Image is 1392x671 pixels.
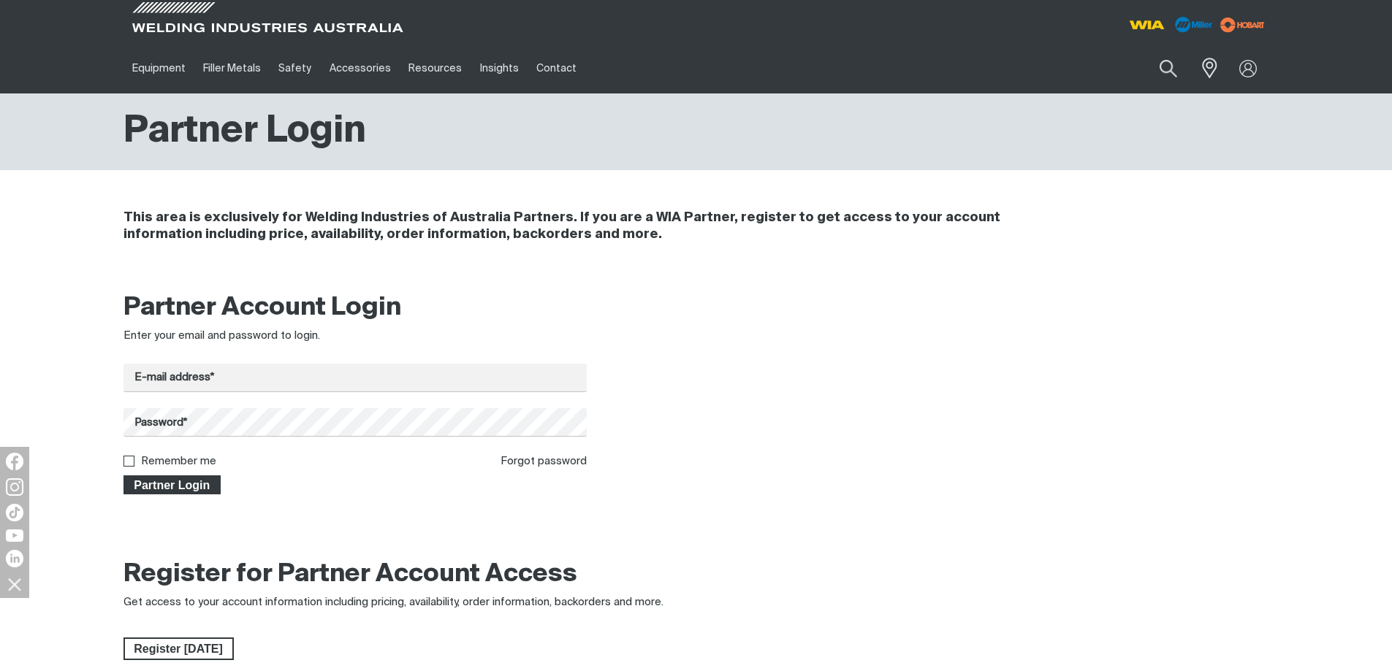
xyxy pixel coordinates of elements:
a: Filler Metals [194,43,270,93]
button: Partner Login [123,475,221,494]
img: YouTube [6,529,23,542]
label: Remember me [141,456,216,467]
span: Get access to your account information including pricing, availability, order information, backor... [123,597,663,607]
img: Facebook [6,453,23,470]
a: Safety [270,43,320,93]
a: Resources [400,43,471,93]
button: Search products [1144,51,1193,85]
h2: Partner Account Login [123,292,587,324]
h4: This area is exclusively for Welding Industries of Australia Partners. If you are a WIA Partner, ... [123,210,1074,243]
a: Accessories [321,43,400,93]
input: Product name or item number... [1125,51,1193,85]
span: Partner Login [125,475,220,494]
a: Equipment [123,43,194,93]
h1: Partner Login [123,108,366,156]
img: LinkedIn [6,550,23,567]
img: hide socials [2,572,27,597]
a: Insights [471,43,527,93]
img: miller [1216,14,1269,36]
h2: Register for Partner Account Access [123,559,577,591]
img: TikTok [6,504,23,521]
a: Register Today [123,637,234,661]
span: Register [DATE] [125,637,232,661]
nav: Main [123,43,983,93]
img: Instagram [6,478,23,496]
div: Enter your email and password to login. [123,328,587,345]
